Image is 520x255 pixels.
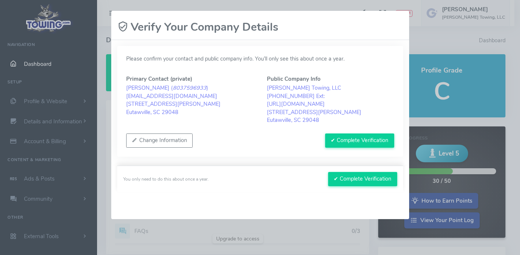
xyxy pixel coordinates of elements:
h2: Verify Your Company Details [117,21,278,34]
blockquote: [PERSON_NAME] Towing, LLC [PHONE_NUMBER] Ext: [URL][DOMAIN_NAME] [STREET_ADDRESS][PERSON_NAME] Eu... [267,84,394,125]
h5: Public Company Info [267,76,394,82]
p: Please confirm your contact and public company info. You’ll only see this about once a year. [126,55,394,63]
h5: Primary Contact (private) [126,76,253,82]
em: 8037596933 [173,84,206,92]
div: You only need to do this about once a year. [123,176,209,182]
button: ✔ Complete Verification [328,172,397,186]
blockquote: [PERSON_NAME] ( ) [EMAIL_ADDRESS][DOMAIN_NAME] [STREET_ADDRESS][PERSON_NAME] Eutawville, SC 29048 [126,84,253,116]
button: ✔ Complete Verification [325,133,394,148]
button: Change Information [126,133,193,148]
